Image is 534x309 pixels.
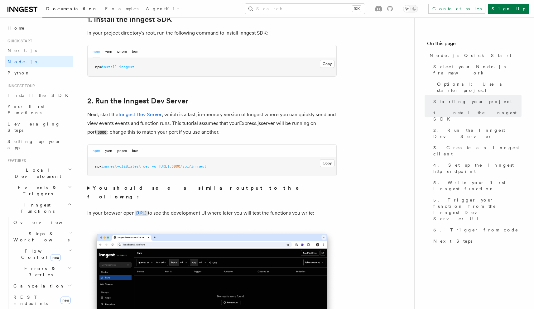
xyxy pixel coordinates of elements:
a: AgentKit [142,2,183,17]
span: Features [5,158,26,163]
span: Optional: Use a starter project [437,81,522,93]
span: Leveraging Steps [7,121,60,133]
a: Your first Functions [5,101,73,118]
a: Next Steps [431,235,522,247]
a: Inngest Dev Server [118,112,162,117]
p: In your project directory's root, run the following command to install Inngest SDK: [87,29,337,37]
a: 6. Trigger from code [431,224,522,235]
button: pnpm [117,45,127,58]
a: 1. Install the Inngest SDK [87,15,172,24]
span: new [51,254,61,261]
strong: You should see a similar output to the following: [87,185,308,200]
kbd: ⌘K [352,6,361,12]
span: 4. Set up the Inngest http endpoint [433,162,522,174]
span: 5. Write your first Inngest function [433,179,522,192]
summary: You should see a similar output to the following: [87,184,337,201]
span: 3000 [171,164,180,169]
span: npm [95,65,102,69]
button: Events & Triggers [5,182,73,199]
a: Examples [101,2,142,17]
span: Inngest tour [5,83,35,88]
button: npm [93,45,100,58]
span: Setting up your app [7,139,61,150]
button: yarn [105,145,112,157]
button: Cancellation [11,280,73,292]
a: Optional: Use a starter project [435,78,522,96]
a: 4. Set up the Inngest http endpoint [431,159,522,177]
code: [URL] [135,211,148,216]
span: Next.js [7,48,37,53]
p: Next, start the , which is a fast, in-memory version of Inngest where you can quickly send and vi... [87,110,337,137]
span: new [60,297,71,304]
span: Python [7,70,30,75]
code: 3000 [96,130,107,135]
a: 5. Write your first Inngest function [431,177,522,194]
a: Setting up your app [5,136,73,153]
span: Cancellation [11,283,65,289]
span: REST Endpoints [13,295,48,306]
a: Install the SDK [5,90,73,101]
span: 3. Create an Inngest client [433,145,522,157]
span: dev [143,164,150,169]
a: [URL] [135,210,148,216]
button: npm [93,145,100,157]
a: Select your Node.js framework [431,61,522,78]
a: Python [5,67,73,78]
h4: On this page [427,40,522,50]
button: yarn [105,45,112,58]
span: 5. Trigger your function from the Inngest Dev Server UI [433,197,522,222]
span: Examples [105,6,138,11]
a: Contact sales [428,4,485,14]
span: 2. Run the Inngest Dev Server [433,127,522,140]
button: Copy [320,60,334,68]
span: Your first Functions [7,104,45,115]
button: Local Development [5,164,73,182]
span: Inngest Functions [5,202,67,214]
button: bun [132,45,138,58]
button: Inngest Functions [5,199,73,217]
span: Events & Triggers [5,184,68,197]
span: Quick start [5,39,32,44]
span: Errors & Retries [11,265,68,278]
span: Steps & Workflows [11,231,70,243]
a: 2. Run the Inngest Dev Server [87,97,188,105]
span: Local Development [5,167,68,179]
span: inngest [119,65,134,69]
a: Starting your project [431,96,522,107]
button: Copy [320,159,334,167]
a: Home [5,22,73,34]
span: Overview [13,220,78,225]
a: 2. Run the Inngest Dev Server [431,125,522,142]
a: Overview [11,217,73,228]
span: Documentation [46,6,98,11]
a: 5. Trigger your function from the Inngest Dev Server UI [431,194,522,224]
span: 1. Install the Inngest SDK [433,110,522,122]
button: pnpm [117,145,127,157]
a: REST Endpointsnew [11,292,73,309]
span: Install the SDK [7,93,72,98]
span: install [102,65,117,69]
a: Node.js [5,56,73,67]
span: npx [95,164,102,169]
span: Node.js [7,59,37,64]
span: 6. Trigger from code [433,227,518,233]
span: [URL]: [158,164,171,169]
span: Select your Node.js framework [433,64,522,76]
span: Next Steps [433,238,472,244]
span: /api/inngest [180,164,206,169]
a: 1. Install the Inngest SDK [431,107,522,125]
button: Steps & Workflows [11,228,73,245]
span: Starting your project [433,98,512,105]
a: Leveraging Steps [5,118,73,136]
button: Errors & Retries [11,263,73,280]
span: inngest-cli@latest [102,164,141,169]
button: bun [132,145,138,157]
span: AgentKit [146,6,179,11]
a: 3. Create an Inngest client [431,142,522,159]
button: Flow Controlnew [11,245,73,263]
a: Documentation [42,2,101,17]
p: In your browser open to see the development UI where later you will test the functions you write: [87,209,337,218]
span: Flow Control [11,248,69,260]
span: Node.js Quick Start [430,52,511,59]
button: Search...⌘K [245,4,365,14]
